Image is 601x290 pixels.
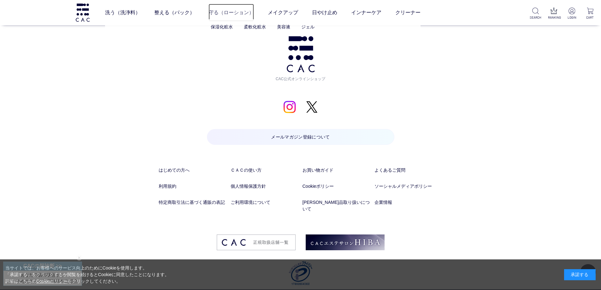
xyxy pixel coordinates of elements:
div: 当サイトでは、お客様へのサービス向上のためにCookieを使用します。 「承諾する」をクリックするか閲覧を続けるとCookieに同意したことになります。 詳細はこちらの をクリックしてください。 [5,265,169,285]
a: 利用規約 [159,183,227,190]
a: 美容液 [277,24,290,29]
a: ジェル [301,24,315,29]
a: 整える（パック） [154,4,195,21]
a: LOGIN [566,8,578,20]
a: インナーケア [351,4,381,21]
div: 承諾する [564,269,596,280]
img: footer_image03.png [217,234,296,250]
a: RANKING [548,8,560,20]
a: 洗う（洗浄料） [105,4,140,21]
p: RANKING [548,15,560,20]
a: SEARCH [530,8,541,20]
img: logo [75,3,91,21]
a: ソーシャルメディアポリシー [374,183,443,190]
a: お買い物ガイド [303,167,371,174]
a: Cookieポリシー [303,183,371,190]
p: CART [584,15,596,20]
a: 個人情報保護方針 [231,183,299,190]
a: ご利用環境について [231,199,299,206]
p: SEARCH [530,15,541,20]
a: はじめての方へ [159,167,227,174]
a: [PERSON_NAME]品取り扱いについて [303,199,371,212]
p: LOGIN [566,15,578,20]
a: クリーナー [395,4,421,21]
a: メールマガジン登録について [207,129,394,145]
a: 守る（ローション） [209,4,254,21]
a: 保湿化粧水 [211,24,233,29]
span: CAC公式オンラインショップ [274,72,327,82]
a: メイクアップ [268,4,298,21]
a: よくあるご質問 [374,167,443,174]
a: 特定商取引法に基づく通販の表記 [159,199,227,206]
a: CART [584,8,596,20]
a: 日やけ止め [312,4,337,21]
a: ＣＡＣの使い方 [231,167,299,174]
a: 柔軟化粧水 [244,24,266,29]
a: CAC公式オンラインショップ [274,36,327,82]
img: footer_image02.png [306,234,385,250]
a: 企業情報 [374,199,443,206]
